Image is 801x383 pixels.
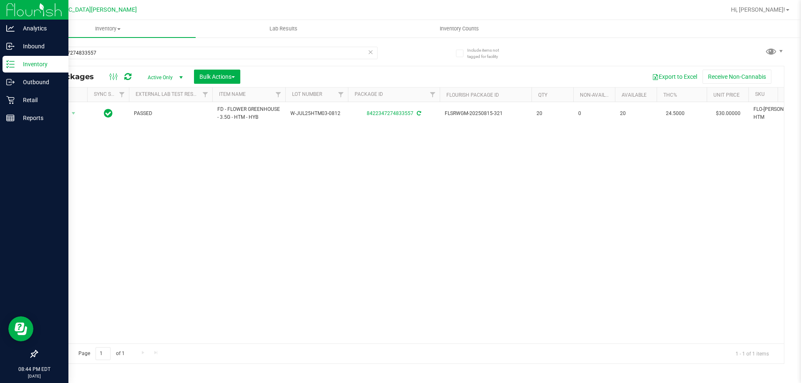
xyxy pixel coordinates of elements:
[8,316,33,341] iframe: Resource center
[272,88,285,102] a: Filter
[34,6,137,13] span: [GEOGRAPHIC_DATA][PERSON_NAME]
[71,347,131,360] span: Page of 1
[68,108,79,119] span: select
[578,110,610,118] span: 0
[622,92,647,98] a: Available
[15,23,65,33] p: Analytics
[334,88,348,102] a: Filter
[196,20,371,38] a: Lab Results
[15,95,65,105] p: Retail
[15,59,65,69] p: Inventory
[134,110,207,118] span: PASSED
[729,347,776,360] span: 1 - 1 of 1 items
[219,91,246,97] a: Item Name
[37,47,378,59] input: Search Package ID, Item Name, SKU, Lot or Part Number...
[662,108,689,120] span: 24.5000
[4,365,65,373] p: 08:44 PM EDT
[20,25,196,33] span: Inventory
[445,110,526,118] span: FLSRWGM-20250815-321
[199,73,235,80] span: Bulk Actions
[731,6,785,13] span: Hi, [PERSON_NAME]!
[4,373,65,379] p: [DATE]
[537,110,568,118] span: 20
[355,91,383,97] a: Package ID
[755,91,765,97] a: SKU
[43,72,102,81] span: All Packages
[6,24,15,33] inline-svg: Analytics
[416,110,421,116] span: Sync from Compliance System
[580,92,617,98] a: Non-Available
[104,108,113,119] span: In Sync
[446,92,499,98] a: Flourish Package ID
[428,25,490,33] span: Inventory Counts
[6,114,15,122] inline-svg: Reports
[258,25,309,33] span: Lab Results
[199,88,212,102] a: Filter
[467,47,509,60] span: Include items not tagged for facility
[15,41,65,51] p: Inbound
[6,78,15,86] inline-svg: Outbound
[713,92,740,98] a: Unit Price
[620,110,652,118] span: 20
[15,113,65,123] p: Reports
[217,105,280,121] span: FD - FLOWER GREENHOUSE - 3.5G - HTM - HYB
[368,47,373,58] span: Clear
[20,20,196,38] a: Inventory
[15,77,65,87] p: Outbound
[712,108,745,120] span: $30.00000
[96,347,111,360] input: 1
[647,70,703,84] button: Export to Excel
[136,91,201,97] a: External Lab Test Result
[703,70,771,84] button: Receive Non-Cannabis
[538,92,547,98] a: Qty
[663,92,677,98] a: THC%
[6,96,15,104] inline-svg: Retail
[6,42,15,50] inline-svg: Inbound
[94,91,126,97] a: Sync Status
[194,70,240,84] button: Bulk Actions
[292,91,322,97] a: Lot Number
[426,88,440,102] a: Filter
[290,110,343,118] span: W-JUL25HTM03-0812
[371,20,547,38] a: Inventory Counts
[367,110,413,116] a: 8422347274833557
[115,88,129,102] a: Filter
[6,60,15,68] inline-svg: Inventory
